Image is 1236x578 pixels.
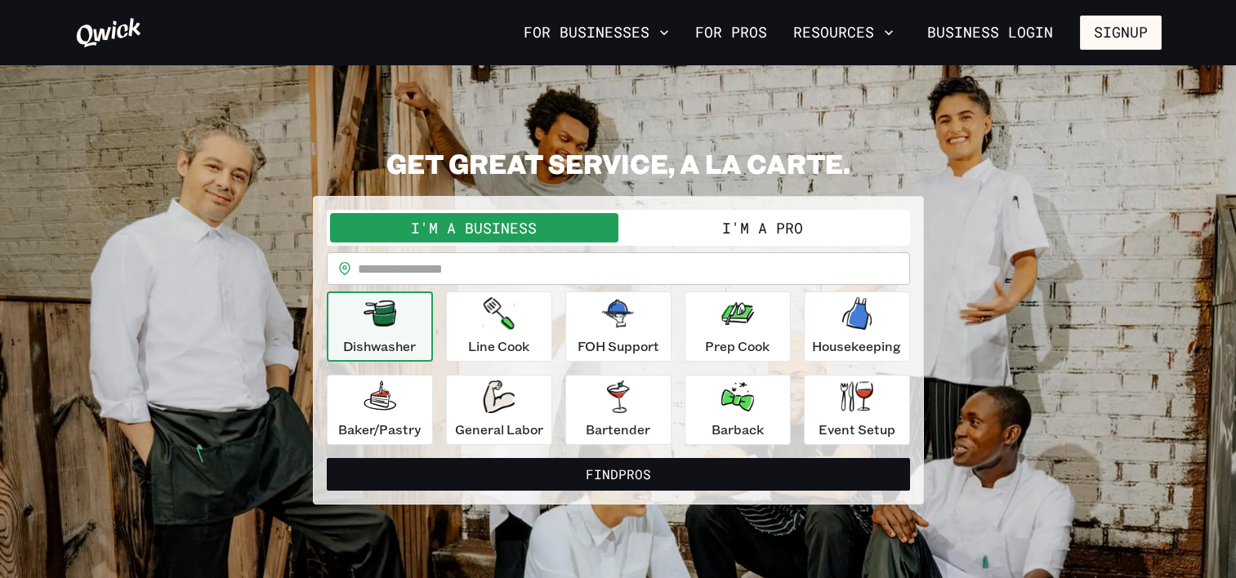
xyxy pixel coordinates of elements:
button: I'm a Pro [618,213,907,242]
button: Resources [787,19,900,47]
p: Prep Cook [705,336,770,356]
button: FindPros [327,458,910,491]
button: General Labor [446,375,552,445]
button: Bartender [565,375,672,445]
button: Baker/Pastry [327,375,433,445]
button: For Businesses [517,19,676,47]
button: Signup [1080,16,1162,50]
button: Event Setup [804,375,910,445]
button: Prep Cook [685,291,791,362]
button: FOH Support [565,291,672,362]
button: Line Cook [446,291,552,362]
p: Event Setup [819,420,895,439]
p: Housekeeping [812,336,901,356]
a: Business Login [913,16,1067,50]
p: Dishwasher [343,336,416,356]
p: General Labor [455,420,543,439]
p: Line Cook [468,336,529,356]
p: FOH Support [578,336,659,356]
h2: GET GREAT SERVICE, A LA CARTE. [313,147,924,180]
p: Barback [712,420,764,439]
button: Housekeeping [804,291,910,362]
a: For Pros [689,19,774,47]
p: Bartender [586,420,650,439]
p: Baker/Pastry [338,420,421,439]
button: I'm a Business [330,213,618,242]
button: Dishwasher [327,291,433,362]
button: Barback [685,375,791,445]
